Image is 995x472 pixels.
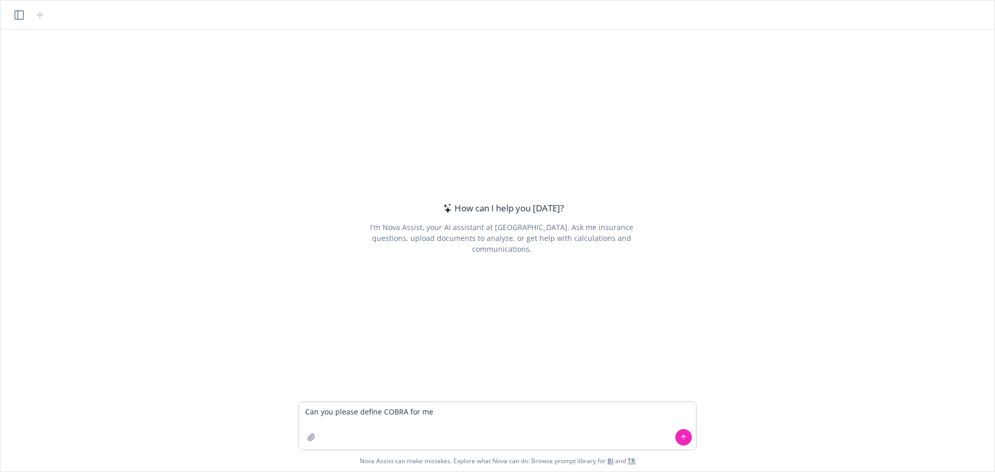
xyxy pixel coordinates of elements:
a: BI [607,456,614,465]
span: Nova Assist can make mistakes. Explore what Nova can do: Browse prompt library for and [360,450,635,471]
div: I'm Nova Assist, your AI assistant at [GEOGRAPHIC_DATA]. Ask me insurance questions, upload docum... [356,222,647,254]
a: TR [628,456,635,465]
div: How can I help you [DATE]? [440,202,564,215]
textarea: Can you please define COBRA for me [299,402,696,450]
